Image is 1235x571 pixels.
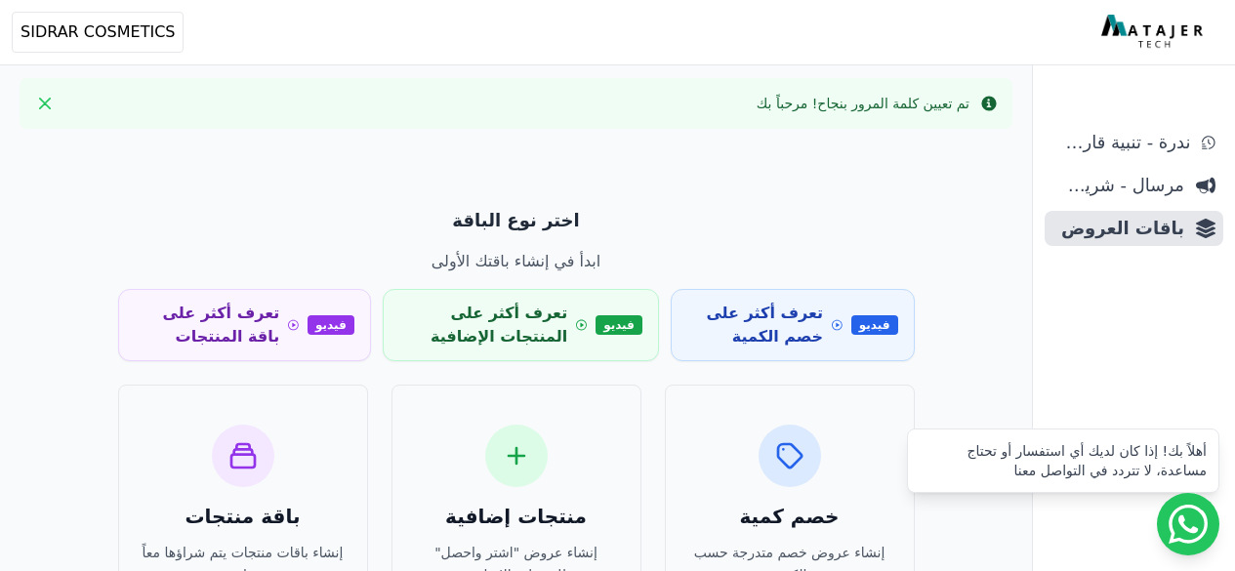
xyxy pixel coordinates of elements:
[416,503,617,530] h3: منتجات إضافية
[596,315,642,335] span: فيديو
[851,315,898,335] span: فيديو
[689,503,890,530] h3: خصم كمية
[118,250,915,273] p: ابدأ في إنشاء باقتك الأولى
[308,315,354,335] span: فيديو
[399,302,567,348] span: تعرف أكثر على المنتجات الإضافية
[1052,215,1184,242] span: باقات العروض
[21,20,175,44] span: SIDRAR COSMETICS
[12,12,184,53] button: SIDRAR COSMETICS
[143,503,344,530] h3: باقة منتجات
[687,302,823,348] span: تعرف أكثر على خصم الكمية
[118,207,915,234] p: اختر نوع الباقة
[135,302,280,348] span: تعرف أكثر على باقة المنتجات
[757,94,969,113] div: تم تعيين كلمة المرور بنجاح! مرحباً بك
[118,289,371,361] a: فيديو تعرف أكثر على باقة المنتجات
[1052,129,1190,156] span: ندرة - تنبية قارب علي النفاذ
[29,88,61,119] button: Close
[920,441,1207,480] div: أهلاً بك! إذا كان لديك أي استفسار أو تحتاج مساعدة، لا تتردد في التواصل معنا
[671,289,915,361] a: فيديو تعرف أكثر على خصم الكمية
[1052,172,1184,199] span: مرسال - شريط دعاية
[383,289,659,361] a: فيديو تعرف أكثر على المنتجات الإضافية
[1101,15,1208,50] img: MatajerTech Logo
